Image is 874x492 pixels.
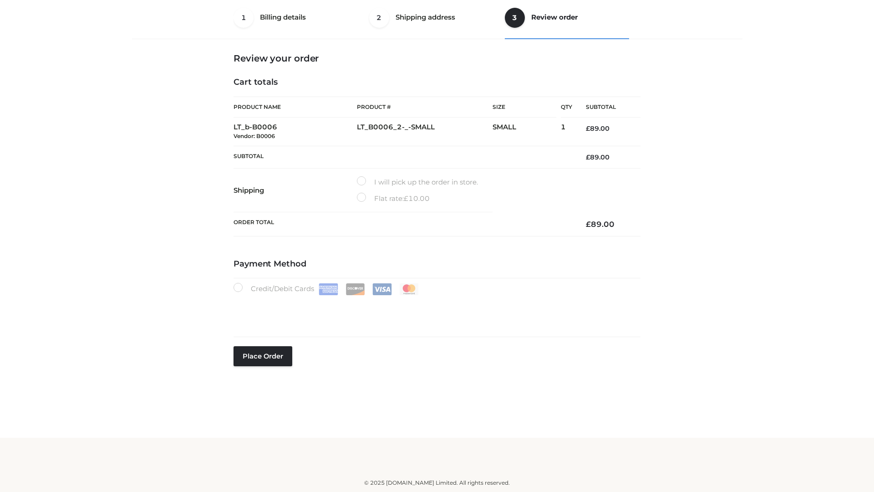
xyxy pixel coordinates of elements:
button: Place order [234,346,292,366]
bdi: 89.00 [586,124,610,133]
label: Flat rate: [357,193,430,205]
h3: Review your order [234,53,640,64]
th: Product # [357,97,493,118]
td: 1 [561,118,572,146]
th: Product Name [234,97,357,118]
th: Size [493,97,556,118]
th: Subtotal [572,97,640,118]
img: Amex [319,283,338,295]
iframe: Secure payment input frame [232,293,639,327]
h4: Payment Method [234,259,640,269]
img: Discover [346,283,365,295]
span: £ [404,194,408,203]
td: SMALL [493,118,561,146]
small: Vendor: B0006 [234,133,275,139]
label: I will pick up the order in store. [357,176,478,188]
td: LT_B0006_2-_-SMALL [357,118,493,146]
img: Visa [372,283,392,295]
label: Credit/Debit Cards [234,283,420,295]
span: £ [586,220,591,229]
span: £ [586,153,590,161]
th: Subtotal [234,146,572,168]
img: Mastercard [399,283,419,295]
bdi: 89.00 [586,220,615,229]
div: © 2025 [DOMAIN_NAME] Limited. All rights reserved. [135,478,739,487]
h4: Cart totals [234,77,640,87]
th: Shipping [234,169,357,212]
bdi: 89.00 [586,153,610,161]
th: Order Total [234,212,572,236]
th: Qty [561,97,572,118]
td: LT_b-B0006 [234,118,357,146]
bdi: 10.00 [404,194,430,203]
span: £ [586,124,590,133]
